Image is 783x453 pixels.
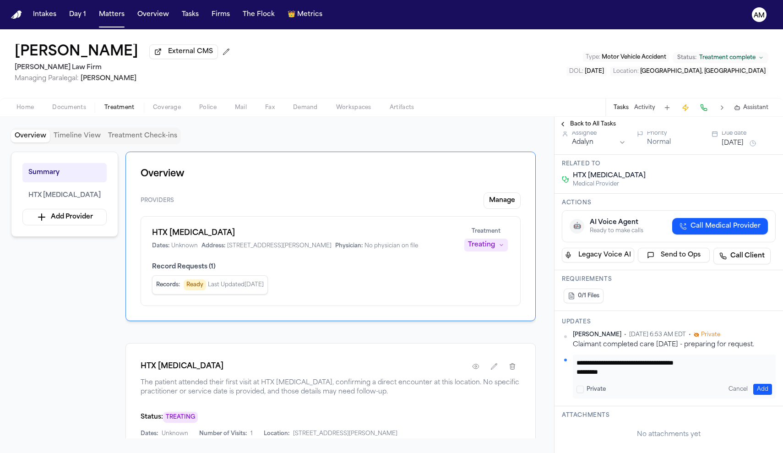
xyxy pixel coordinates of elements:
[141,197,174,204] span: Providers
[610,67,768,76] button: Edit Location: Kingwood, TX
[590,218,643,227] div: AI Voice Agent
[201,242,225,250] span: Address:
[152,228,452,239] h1: HTX [MEDICAL_DATA]
[573,222,581,231] span: 🤖
[239,6,278,23] button: The Flock
[65,6,90,23] button: Day 1
[689,331,691,338] span: •
[162,430,188,437] span: Unknown
[722,130,776,137] div: Due date
[638,248,710,262] button: Send to Ops
[22,209,107,225] button: Add Provider
[725,384,751,395] button: Cancel
[265,104,275,111] span: Fax
[699,54,756,61] span: Treatment complete
[15,44,138,60] h1: [PERSON_NAME]
[264,430,289,437] span: Location:
[747,138,758,149] button: Snooze task
[566,67,607,76] button: Edit DOL: 2025-07-14
[284,6,326,23] button: crownMetrics
[629,331,686,338] span: [DATE] 6:53 AM EDT
[564,289,604,303] button: 0/1 Files
[602,55,666,60] span: Motor Vehicle Accident
[722,139,744,148] button: [DATE]
[199,430,247,437] span: Number of Visits:
[573,180,646,188] span: Medical Provider
[293,104,318,111] span: Demand
[390,104,414,111] span: Artifacts
[227,242,332,250] span: [STREET_ADDRESS][PERSON_NAME]
[562,199,776,207] h3: Actions
[52,104,86,111] span: Documents
[16,104,34,111] span: Home
[697,101,710,114] button: Make a Call
[464,239,508,251] button: Treating
[15,75,79,82] span: Managing Paralegal:
[585,69,604,74] span: [DATE]
[95,6,128,23] button: Matters
[753,384,772,395] button: Add
[50,130,104,142] button: Timeline View
[293,430,397,437] span: [STREET_ADDRESS][PERSON_NAME]
[104,104,135,111] span: Treatment
[468,240,495,250] div: Treating
[11,11,22,19] a: Home
[141,414,163,420] span: Status:
[569,69,583,74] span: DOL :
[22,186,107,205] button: HTX [MEDICAL_DATA]
[152,262,509,272] span: Record Requests ( 1 )
[576,358,772,377] textarea: Add your update
[613,69,639,74] span: Location :
[572,130,626,137] div: Assignee
[634,104,655,111] button: Activity
[590,227,643,235] div: Ready to make calls
[104,130,181,142] button: Treatment Check-ins
[578,292,599,300] span: 0/1 Files
[573,171,646,180] span: HTX [MEDICAL_DATA]
[11,130,50,142] button: Overview
[679,101,692,114] button: Create Immediate Task
[614,104,629,111] button: Tasks
[208,281,264,289] span: Last Updated [DATE]
[178,6,202,23] button: Tasks
[29,6,60,23] button: Intakes
[647,138,671,147] button: Normal
[562,248,634,262] button: Legacy Voice AI
[555,120,620,128] button: Back to All Tasks
[141,361,223,372] h1: HTX [MEDICAL_DATA]
[562,430,776,439] div: No attachments yet
[15,44,138,60] button: Edit matter name
[250,430,253,437] span: 1
[647,130,701,137] div: Priority
[171,242,198,250] span: Unknown
[184,279,206,290] span: Ready
[208,6,234,23] button: Firms
[573,340,776,349] div: Claimant completed care [DATE] - preparing for request.
[673,52,768,63] button: Change status from Treatment complete
[163,412,198,423] span: TREATING
[141,167,521,181] h1: Overview
[587,386,606,393] label: Private
[141,430,158,437] span: Dates:
[364,242,418,250] span: No physician on file
[15,62,234,73] h2: [PERSON_NAME] Law Firm
[156,281,180,289] span: Records :
[573,331,621,338] span: [PERSON_NAME]
[199,104,217,111] span: Police
[152,242,169,250] span: Dates:
[743,104,768,111] span: Assistant
[235,104,247,111] span: Mail
[484,192,521,209] button: Manage
[153,104,181,111] span: Coverage
[22,163,107,182] button: Summary
[134,6,173,23] button: Overview
[734,104,768,111] button: Assistant
[672,218,768,235] button: Call Medical Provider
